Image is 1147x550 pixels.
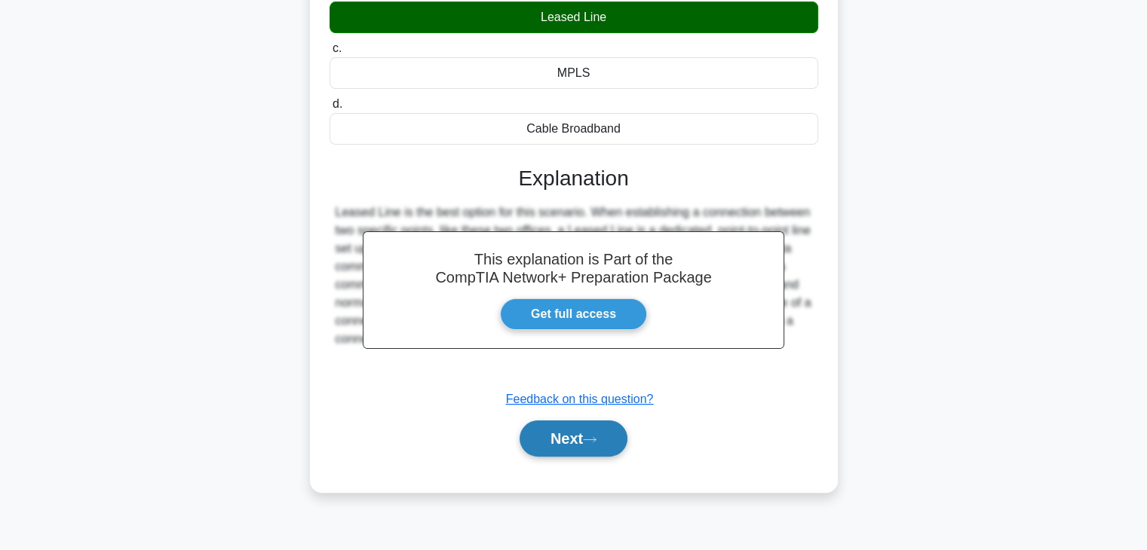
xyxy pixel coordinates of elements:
[330,113,818,145] div: Cable Broadband
[333,97,342,110] span: d.
[500,298,647,330] a: Get full access
[330,57,818,89] div: MPLS
[520,420,627,457] button: Next
[336,203,812,348] div: Leased Line is the best option for this scenario. When establishing a connection between two spec...
[330,2,818,33] div: Leased Line
[339,166,809,191] h3: Explanation
[333,41,342,54] span: c.
[506,393,654,405] a: Feedback on this question?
